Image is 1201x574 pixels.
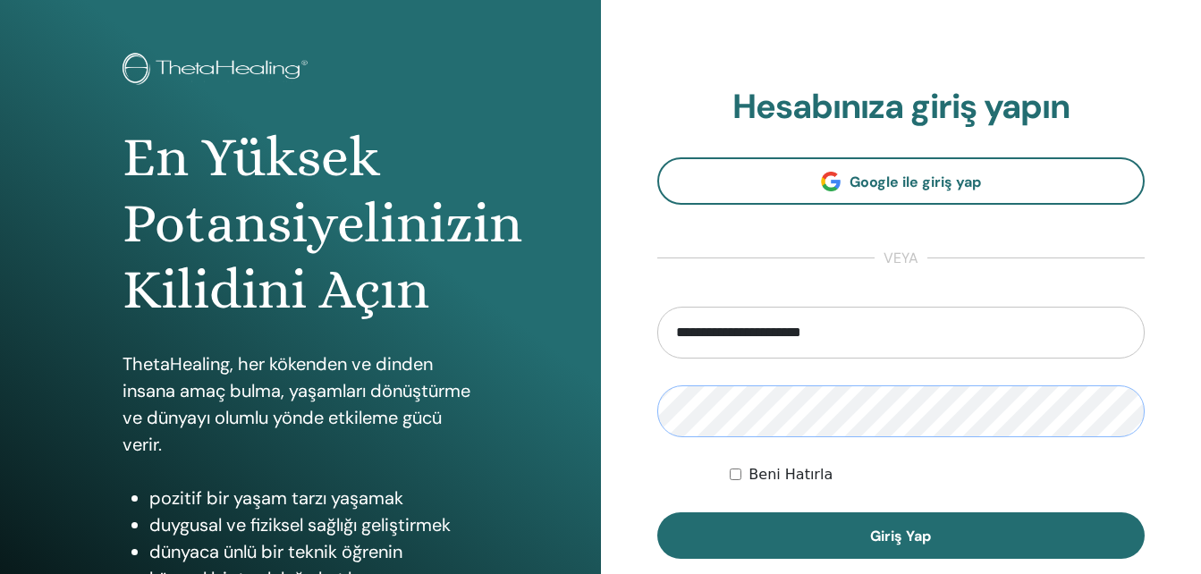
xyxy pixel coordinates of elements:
label: Beni Hatırla [749,464,833,485]
li: pozitif bir yaşam tarzı yaşamak [149,485,478,511]
span: Giriş Yap [870,527,931,545]
li: dünyaca ünlü bir teknik öğrenin [149,538,478,565]
p: ThetaHealing, her kökenden ve dinden insana amaç bulma, yaşamları dönüştürme ve dünyayı olumlu yö... [123,350,478,458]
span: Google ile giriş yap [850,173,981,191]
button: Giriş Yap [657,512,1146,559]
div: Keep me authenticated indefinitely or until I manually logout [730,464,1145,485]
span: veya [875,248,927,269]
li: duygusal ve fiziksel sağlığı geliştirmek [149,511,478,538]
h1: En Yüksek Potansiyelinizin Kilidini Açın [123,124,478,324]
h2: Hesabınıza giriş yapın [657,87,1146,128]
a: Google ile giriş yap [657,157,1146,205]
